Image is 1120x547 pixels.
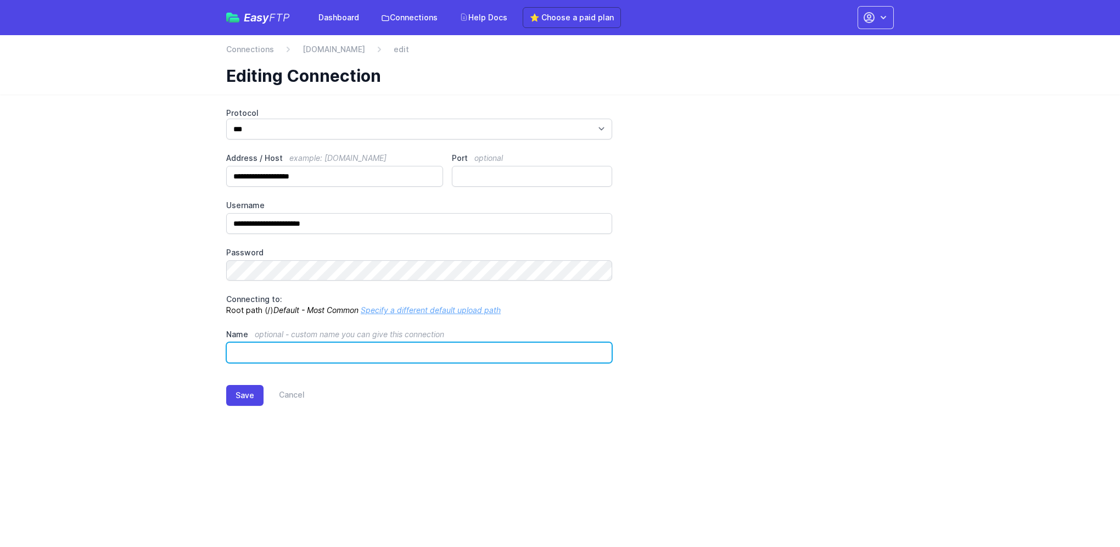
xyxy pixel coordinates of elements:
[394,44,409,55] span: edit
[226,200,612,211] label: Username
[374,8,444,27] a: Connections
[226,329,612,340] label: Name
[474,153,503,163] span: optional
[255,330,444,339] span: optional - custom name you can give this connection
[312,8,366,27] a: Dashboard
[226,153,443,164] label: Address / Host
[452,153,612,164] label: Port
[226,294,612,316] p: Root path (/)
[226,294,282,304] span: Connecting to:
[453,8,514,27] a: Help Docs
[226,13,239,23] img: easyftp_logo.png
[244,12,290,23] span: Easy
[303,44,365,55] a: [DOMAIN_NAME]
[269,11,290,24] span: FTP
[361,305,501,315] a: Specify a different default upload path
[226,247,612,258] label: Password
[226,12,290,23] a: EasyFTP
[226,44,274,55] a: Connections
[1065,492,1107,534] iframe: Drift Widget Chat Controller
[226,108,612,119] label: Protocol
[273,305,359,315] i: Default - Most Common
[226,385,264,406] button: Save
[289,153,387,163] span: example: [DOMAIN_NAME]
[523,7,621,28] a: ⭐ Choose a paid plan
[226,66,885,86] h1: Editing Connection
[264,385,305,406] a: Cancel
[226,44,894,62] nav: Breadcrumb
